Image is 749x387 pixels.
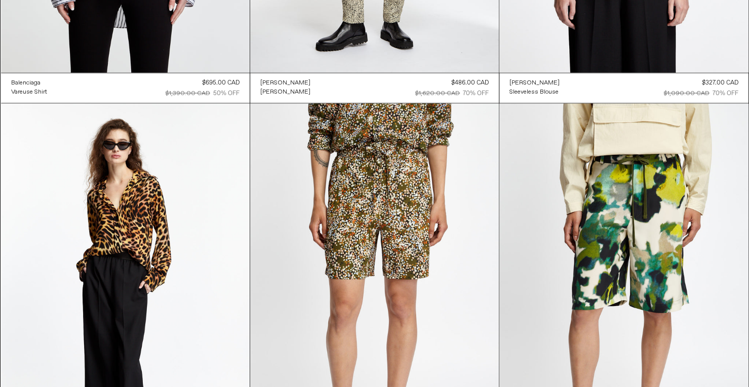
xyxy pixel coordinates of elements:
[664,89,709,98] div: $1,090.00 CAD
[463,89,489,98] div: 70% OFF
[202,78,240,88] div: $695.00 CAD
[509,78,560,88] a: [PERSON_NAME]
[11,88,47,97] a: Vareuse Shirt
[509,79,560,88] div: [PERSON_NAME]
[451,78,489,88] div: $486.00 CAD
[713,89,738,98] div: 70% OFF
[166,89,210,98] div: $1,390.00 CAD
[11,79,41,88] div: Balenciaga
[213,89,240,98] div: 50% OFF
[260,79,310,88] div: [PERSON_NAME]
[11,78,47,88] a: Balenciaga
[702,78,738,88] div: $327.00 CAD
[509,88,560,97] a: Sleeveless Blouse
[260,88,310,97] a: [PERSON_NAME]
[509,88,559,97] div: Sleeveless Blouse
[260,78,310,88] a: [PERSON_NAME]
[415,89,460,98] div: $1,620.00 CAD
